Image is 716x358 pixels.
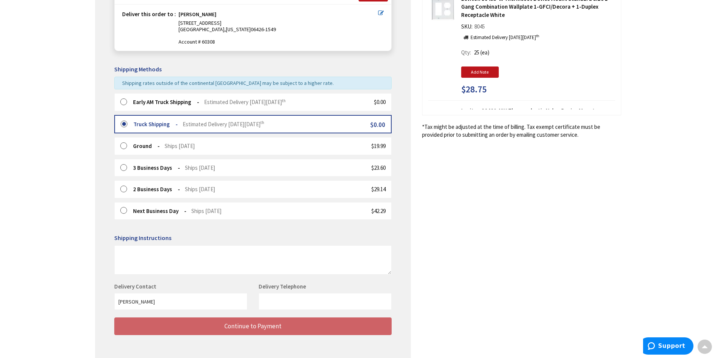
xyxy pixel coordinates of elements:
[260,120,264,125] sup: th
[371,186,386,193] span: $29.14
[185,164,215,171] span: Ships [DATE]
[165,142,195,150] span: Ships [DATE]
[133,164,180,171] strong: 3 Business Days
[251,26,276,33] span: 06426-1549
[179,26,226,33] span: [GEOGRAPHIC_DATA],
[114,234,171,242] span: Shipping Instructions
[472,23,487,30] span: 8045
[461,107,615,131] strong: Leviton 80409-NW Thermoplastic Nylon Device Mount Standard Size 2-Gang Wallplate/Faceplate 2-Deco...
[224,322,282,330] span: Continue to Payment
[226,26,251,33] span: [US_STATE]
[461,85,487,94] span: $28.75
[133,207,186,214] strong: Next Business Day
[471,34,539,41] p: Estimated Delivery [DATE][DATE]
[133,186,180,193] strong: 2 Business Days
[122,80,334,86] span: Shipping rates outside of the continental [GEOGRAPHIC_DATA] may be subject to a higher rate.
[179,39,378,45] span: Account # 60308
[536,33,539,38] sup: th
[461,23,487,33] div: SKU:
[191,207,221,214] span: Ships [DATE]
[122,11,176,18] strong: Deliver this order to :
[183,121,264,128] span: Estimated Delivery [DATE][DATE]
[371,142,386,150] span: $19.99
[474,49,479,56] span: 25
[114,283,158,290] label: Delivery Contact
[114,317,392,335] button: Continue to Payment
[422,123,621,139] : *Tax might be adjusted at the time of billing. Tax exempt certificate must be provided prior to s...
[185,186,215,193] span: Ships [DATE]
[480,49,489,56] span: (ea)
[259,283,308,290] label: Delivery Telephone
[204,98,286,106] span: Estimated Delivery [DATE][DATE]
[374,98,386,106] span: $0.00
[133,121,178,128] strong: Truck Shipping
[114,66,392,73] h5: Shipping Methods
[179,20,221,26] span: [STREET_ADDRESS]
[643,337,693,356] iframe: Opens a widget where you can find more information
[371,164,386,171] span: $23.60
[179,11,216,20] strong: [PERSON_NAME]
[282,98,286,103] sup: th
[370,121,385,129] span: $0.00
[133,98,199,106] strong: Early AM Truck Shipping
[461,49,470,56] span: Qty
[371,207,386,214] span: $42.29
[133,142,160,150] strong: Ground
